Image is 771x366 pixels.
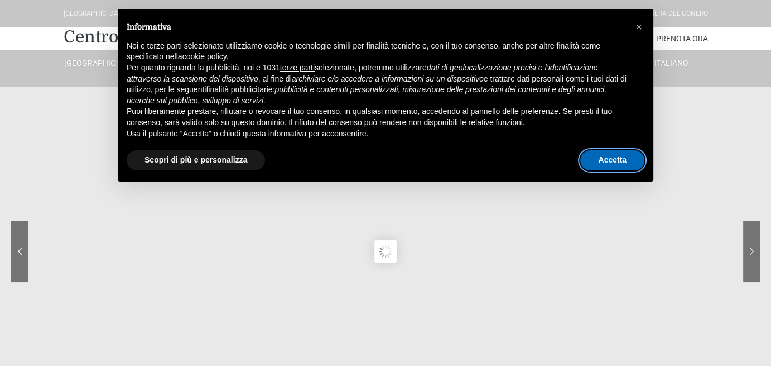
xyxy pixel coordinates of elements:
button: Chiudi questa informativa [630,18,648,36]
a: Prenota Ora [656,27,708,50]
p: Usa il pulsante “Accetta” o chiudi questa informativa per acconsentire. [127,129,627,140]
em: archiviare e/o accedere a informazioni su un dispositivo [292,74,484,83]
em: dati di geolocalizzazione precisi e l’identificazione attraverso la scansione del dispositivo [127,63,597,83]
p: Per quanto riguarda la pubblicità, noi e 1031 selezionate, potremmo utilizzare , al fine di e tra... [127,63,627,106]
button: finalità pubblicitarie [206,84,272,96]
h2: Informativa [127,22,627,32]
p: Noi e terze parti selezionate utilizziamo cookie o tecnologie simili per finalità tecniche e, con... [127,41,627,63]
em: pubblicità e contenuti personalizzati, misurazione delle prestazioni dei contenuti e degli annunc... [127,85,606,105]
a: Centro Vacanze De Angelis [64,26,279,48]
div: [GEOGRAPHIC_DATA] [64,8,128,19]
a: [GEOGRAPHIC_DATA] [64,58,135,68]
span: Italiano [654,59,688,68]
p: Puoi liberamente prestare, rifiutare o revocare il tuo consenso, in qualsiasi momento, accedendo ... [127,106,627,128]
a: cookie policy [182,52,227,61]
div: Riviera Del Conero [643,8,708,19]
a: Italiano [636,58,707,68]
span: × [635,21,642,33]
button: Accetta [580,150,644,170]
button: Scopri di più e personalizza [127,150,265,170]
button: terze parti [280,63,315,74]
